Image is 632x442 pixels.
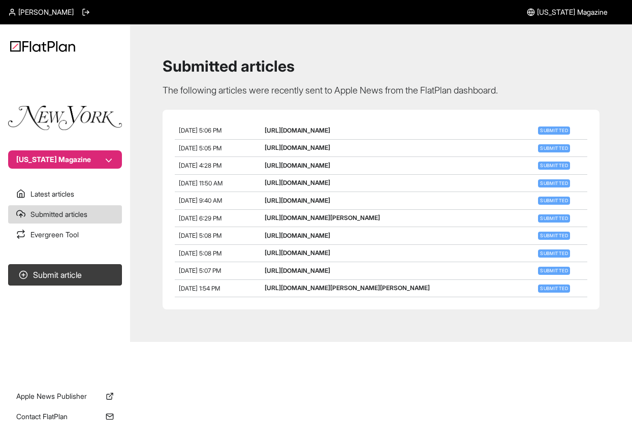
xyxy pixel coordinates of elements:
[538,214,570,223] span: Submitted
[8,205,122,224] a: Submitted articles
[536,214,572,222] a: Submitted
[179,127,222,134] span: [DATE] 5:06 PM
[163,83,599,98] p: The following articles were recently sent to Apple News from the FlatPlan dashboard.
[538,267,570,275] span: Submitted
[163,57,599,75] h1: Submitted articles
[538,162,570,170] span: Submitted
[179,267,221,274] span: [DATE] 5:07 PM
[265,197,330,204] a: [URL][DOMAIN_NAME]
[536,231,572,239] a: Submitted
[265,267,330,274] a: [URL][DOMAIN_NAME]
[265,162,330,169] a: [URL][DOMAIN_NAME]
[538,144,570,152] span: Submitted
[536,266,572,274] a: Submitted
[536,179,572,186] a: Submitted
[538,232,570,240] span: Submitted
[538,249,570,258] span: Submitted
[538,197,570,205] span: Submitted
[8,106,122,130] img: Publication Logo
[179,144,222,152] span: [DATE] 5:05 PM
[537,7,608,17] span: [US_STATE] Magazine
[179,285,220,292] span: [DATE] 1:54 PM
[265,127,330,134] a: [URL][DOMAIN_NAME]
[8,387,122,405] a: Apple News Publisher
[538,285,570,293] span: Submitted
[265,214,380,222] a: [URL][DOMAIN_NAME][PERSON_NAME]
[179,179,223,187] span: [DATE] 11:50 AM
[8,185,122,203] a: Latest articles
[179,214,222,222] span: [DATE] 6:29 PM
[536,161,572,169] a: Submitted
[538,127,570,135] span: Submitted
[10,41,75,52] img: Logo
[265,179,330,186] a: [URL][DOMAIN_NAME]
[179,249,222,257] span: [DATE] 5:08 PM
[536,249,572,257] a: Submitted
[536,284,572,292] a: Submitted
[265,249,330,257] a: [URL][DOMAIN_NAME]
[536,144,572,151] a: Submitted
[8,407,122,426] a: Contact FlatPlan
[179,232,222,239] span: [DATE] 5:08 PM
[8,226,122,244] a: Evergreen Tool
[265,232,330,239] a: [URL][DOMAIN_NAME]
[536,126,572,134] a: Submitted
[8,7,74,17] a: [PERSON_NAME]
[265,144,330,151] a: [URL][DOMAIN_NAME]
[536,196,572,204] a: Submitted
[538,179,570,187] span: Submitted
[18,7,74,17] span: [PERSON_NAME]
[179,162,222,169] span: [DATE] 4:28 PM
[8,150,122,169] button: [US_STATE] Magazine
[8,264,122,286] button: Submit article
[179,197,222,204] span: [DATE] 9:40 AM
[265,284,430,292] a: [URL][DOMAIN_NAME][PERSON_NAME][PERSON_NAME]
